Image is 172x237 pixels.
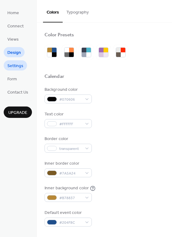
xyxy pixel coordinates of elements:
[59,96,82,103] span: #070606
[4,21,27,31] a: Connect
[59,146,82,152] span: transparent
[4,60,27,70] a: Settings
[4,87,32,97] a: Contact Us
[8,110,27,116] span: Upgrade
[4,7,23,18] a: Home
[59,219,82,226] span: #204F8C
[45,210,91,216] div: Default event color
[7,76,17,82] span: Form
[45,160,91,167] div: Inner border color
[59,170,82,177] span: #7A5A24
[7,89,28,96] span: Contact Us
[45,136,91,142] div: Border color
[7,50,21,56] span: Design
[45,185,89,191] div: Inner background color
[59,195,82,201] span: #B78837
[7,23,24,30] span: Connect
[45,74,64,80] div: Calendar
[4,47,25,57] a: Design
[45,86,91,93] div: Background color
[45,111,91,118] div: Text color
[59,121,82,127] span: #FFFFFF
[45,32,74,38] div: Color Presets
[7,10,19,16] span: Home
[4,34,22,44] a: Views
[4,74,21,84] a: Form
[7,63,23,69] span: Settings
[7,36,19,43] span: Views
[4,106,32,118] button: Upgrade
